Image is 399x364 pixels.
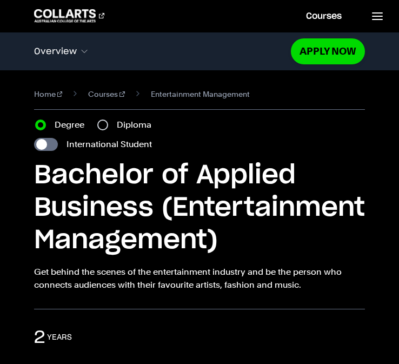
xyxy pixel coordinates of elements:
[88,88,125,101] a: Courses
[55,118,91,131] label: Degree
[34,327,45,348] p: 2
[34,88,63,101] a: Home
[47,332,72,343] h3: years
[34,9,104,22] div: Go to homepage
[66,138,152,151] label: International Student
[34,160,365,257] h1: Bachelor of Applied Business (Entertainment Management)
[34,266,365,292] p: Get behind the scenes of the entertainment industry and be the person who connects audiences with...
[117,118,158,131] label: Diploma
[291,38,365,64] a: Apply Now
[34,47,77,56] span: Overview
[151,88,250,101] span: Entertainment Management
[34,40,291,63] button: Overview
